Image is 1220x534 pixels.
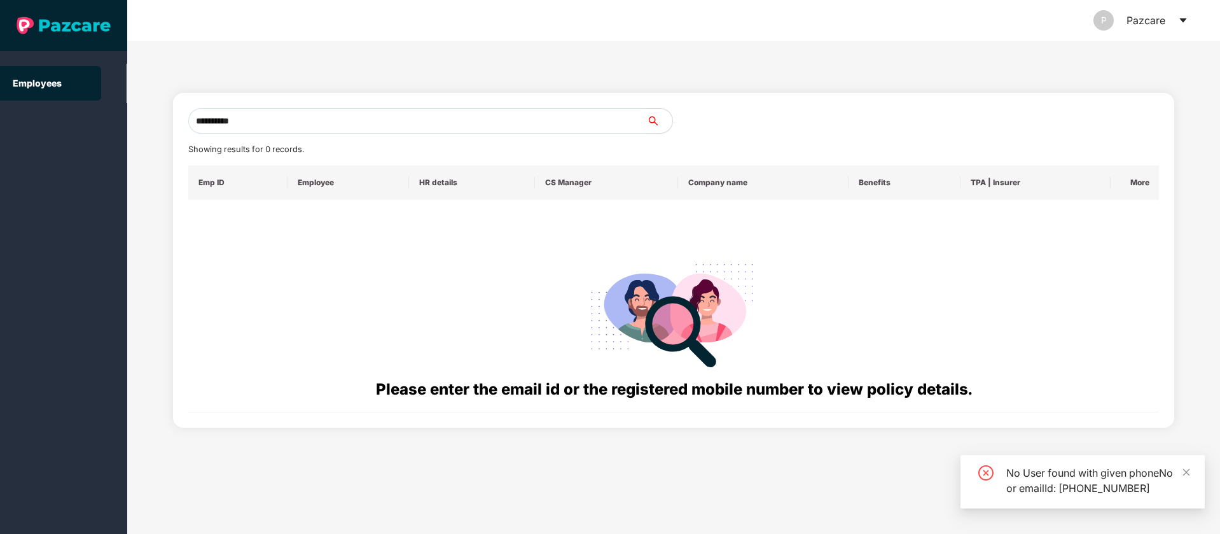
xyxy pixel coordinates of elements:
span: search [646,116,672,126]
th: More [1111,165,1159,200]
span: P [1101,10,1107,31]
a: Employees [13,78,62,88]
div: No User found with given phoneNo or emailId: [PHONE_NUMBER] [1006,465,1189,496]
span: close-circle [978,465,994,481]
th: Employee [288,165,409,200]
th: CS Manager [535,165,678,200]
th: HR details [409,165,534,200]
span: Please enter the email id or the registered mobile number to view policy details. [376,380,972,398]
span: Showing results for 0 records. [188,144,304,154]
th: Company name [678,165,849,200]
th: TPA | Insurer [960,165,1111,200]
span: caret-down [1178,15,1188,25]
span: close [1182,468,1191,477]
th: Emp ID [188,165,288,200]
button: search [646,108,673,134]
img: svg+xml;base64,PHN2ZyB4bWxucz0iaHR0cDovL3d3dy53My5vcmcvMjAwMC9zdmciIHdpZHRoPSIyODgiIGhlaWdodD0iMj... [582,248,765,377]
th: Benefits [849,165,960,200]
